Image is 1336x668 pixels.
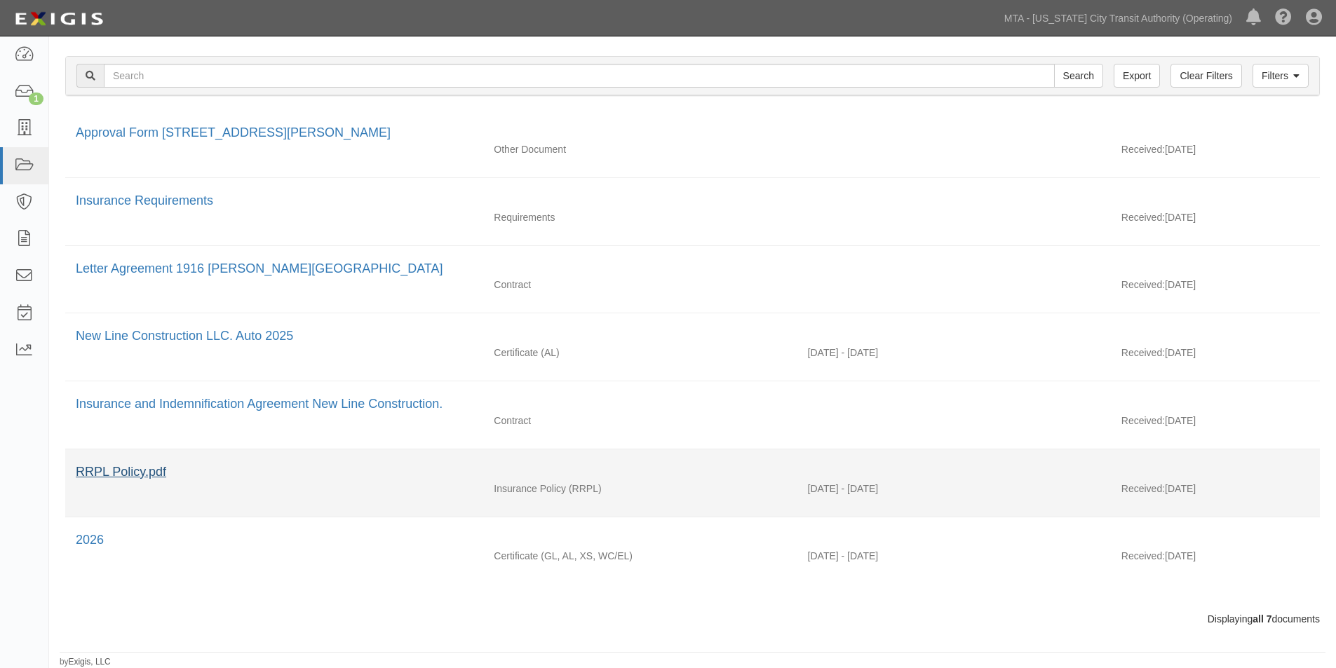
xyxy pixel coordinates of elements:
[76,397,443,411] a: Insurance and Indemnification Agreement New Line Construction.
[797,210,1111,211] div: Effective - Expiration
[483,414,797,428] div: Contract
[1111,346,1320,367] div: [DATE]
[1111,142,1320,163] div: [DATE]
[483,278,797,292] div: Contract
[29,93,43,105] div: 1
[76,531,1309,550] div: 2026
[1111,549,1320,570] div: [DATE]
[76,533,104,547] a: 2026
[55,612,1330,626] div: Displaying documents
[1111,210,1320,231] div: [DATE]
[76,465,166,479] a: RRPL Policy.pdf
[104,64,1055,88] input: Search
[797,549,1111,563] div: Effective 04/01/2025 - Expiration 04/01/2026
[797,346,1111,360] div: Effective 12/11/2024 - Expiration 12/11/2025
[76,395,1309,414] div: Insurance and Indemnification Agreement New Line Construction.
[1054,64,1103,88] input: Search
[1275,10,1292,27] i: Help Center - Complianz
[483,346,797,360] div: Auto Liability
[483,549,797,563] div: General Liability Auto Liability Excess/Umbrella Liability Workers Compensation/Employers Liability
[1111,278,1320,299] div: [DATE]
[1121,549,1165,563] p: Received:
[11,6,107,32] img: logo-5460c22ac91f19d4615b14bd174203de0afe785f0fc80cf4dbbc73dc1793850b.png
[76,193,213,207] a: Insurance Requirements
[1253,64,1309,88] a: Filters
[483,482,797,496] div: Railroad Protective Liability
[76,463,1309,482] div: RRPL Policy.pdf
[1111,482,1320,503] div: [DATE]
[76,261,443,275] a: Letter Agreement 1916 [PERSON_NAME][GEOGRAPHIC_DATA]
[1121,210,1165,224] p: Received:
[483,210,797,224] div: Requirements
[1121,142,1165,156] p: Received:
[1114,64,1160,88] a: Export
[76,327,1309,346] div: New Line Construction LLC. Auto 2025
[76,260,1309,278] div: Letter Agreement 1916 Longfellow Ave Bronx
[1253,613,1271,625] b: all 7
[76,124,1309,142] div: Approval Form 1916 Longfellow Avenue Bronx
[1111,414,1320,435] div: [DATE]
[797,142,1111,143] div: Effective - Expiration
[76,329,293,343] a: New Line Construction LLC. Auto 2025
[1170,64,1241,88] a: Clear Filters
[76,192,1309,210] div: Insurance Requirements
[69,657,111,667] a: Exigis, LLC
[1121,482,1165,496] p: Received:
[797,482,1111,496] div: Effective 08/18/2025 - Expiration 08/18/2026
[1121,346,1165,360] p: Received:
[483,142,797,156] div: Other Document
[1121,414,1165,428] p: Received:
[997,4,1239,32] a: MTA - [US_STATE] City Transit Authority (Operating)
[76,125,391,139] a: Approval Form [STREET_ADDRESS][PERSON_NAME]
[60,656,111,668] small: by
[1121,278,1165,292] p: Received:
